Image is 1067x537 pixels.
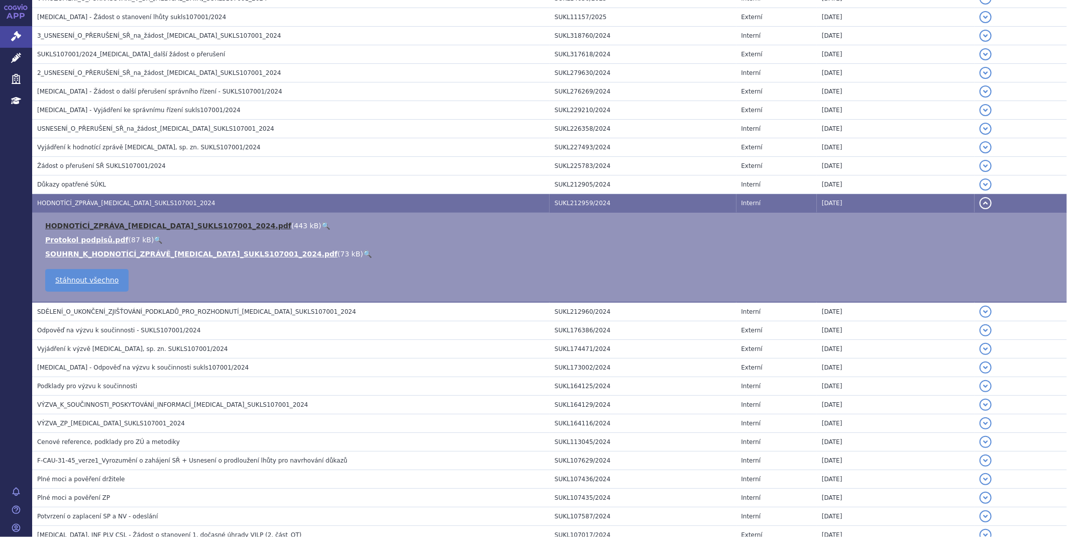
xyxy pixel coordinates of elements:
[741,494,761,501] span: Interní
[980,436,992,448] button: detail
[741,107,763,114] span: Externí
[154,236,162,244] a: 🔍
[741,401,761,408] span: Interní
[37,32,281,39] span: 3_USNESENÍ_O_PŘERUŠENÍ_SŘ_na_žádost_TRODELVY_SUKLS107001_2024
[817,138,975,157] td: [DATE]
[980,473,992,485] button: detail
[550,470,736,489] td: SUKL107436/2024
[37,438,180,445] span: Cenové reference, podklady pro ZÚ a metodiky
[550,507,736,526] td: SUKL107587/2024
[37,51,225,58] span: SUKLS107001/2024_Trodelvy_další žádost o přerušení
[980,362,992,374] button: detail
[980,123,992,135] button: detail
[550,82,736,101] td: SUKL276269/2024
[741,144,763,151] span: Externí
[980,11,992,23] button: detail
[37,513,158,520] span: Potvrzení o zaplacení SP a NV - odeslání
[741,457,761,464] span: Interní
[45,249,1057,259] li: ( )
[741,125,761,132] span: Interní
[980,141,992,153] button: detail
[741,88,763,95] span: Externí
[817,120,975,138] td: [DATE]
[37,476,125,483] span: Plné moci a pověření držitele
[131,236,151,244] span: 87 kB
[37,144,261,151] span: Vyjádření k hodnotící zprávě TRODELVY, sp. zn. SUKLS107001/2024
[550,489,736,507] td: SUKL107435/2024
[817,175,975,194] td: [DATE]
[980,104,992,116] button: detail
[294,222,318,230] span: 443 kB
[741,32,761,39] span: Interní
[37,494,110,501] span: Plné moci a pověření ZP
[550,120,736,138] td: SUKL226358/2024
[550,175,736,194] td: SUKL212905/2024
[741,308,761,315] span: Interní
[980,306,992,318] button: detail
[741,345,763,352] span: Externí
[550,321,736,340] td: SUKL176386/2024
[817,359,975,377] td: [DATE]
[817,396,975,414] td: [DATE]
[817,377,975,396] td: [DATE]
[741,200,761,207] span: Interní
[817,489,975,507] td: [DATE]
[980,160,992,172] button: detail
[45,235,1057,245] li: ( )
[37,308,356,315] span: SDĚLENÍ_O_UKONČENÍ_ZJIŠŤOVÁNÍ_PODKLADŮ_PRO_ROZHODNUTÍ_TRODELVY_SUKLS107001_2024
[980,417,992,429] button: detail
[45,221,1057,231] li: ( )
[37,69,281,76] span: 2_USNESENÍ_O_PŘERUŠENÍ_SŘ_na_žádost_TRODELVY_SUKLS107001_2024
[980,30,992,42] button: detail
[817,433,975,452] td: [DATE]
[741,51,763,58] span: Externí
[37,181,106,188] span: Důkazy opatřené SÚKL
[741,383,761,390] span: Interní
[37,364,249,371] span: TRODELVY - Odpověď na výzvu k součinnosti sukls107001/2024
[980,67,992,79] button: detail
[37,457,347,464] span: F-CAU-31-45_verze1_Vyrozumění o zahájení SŘ + Usnesení o prodloužení lhůty pro navrhování důkazů
[37,383,137,390] span: Podklady pro výzvu k součinnosti
[741,14,763,21] span: Externí
[817,507,975,526] td: [DATE]
[37,345,228,352] span: Vyjádření k výzvě TRODELVY, sp. zn. SUKLS107001/2024
[741,420,761,427] span: Interní
[741,476,761,483] span: Interní
[817,321,975,340] td: [DATE]
[550,302,736,321] td: SUKL212960/2024
[550,138,736,157] td: SUKL227493/2024
[45,236,129,244] a: Protokol podpisů.pdf
[45,250,338,258] a: SOUHRN_K_HODNOTÍCÍ_ZPRÁVĚ_[MEDICAL_DATA]_SUKLS107001_2024.pdf
[37,88,282,95] span: TRODELVY - Žádost o další přerušení správního řízení - SUKLS107001/2024
[817,470,975,489] td: [DATE]
[550,433,736,452] td: SUKL113045/2024
[37,162,166,169] span: Žádost o přerušení SŘ SUKLS107001/2024
[37,107,241,114] span: TRODELVY - Vyjádření ke správnímu řízení sukls107001/2024
[37,14,226,21] span: TRODELVY - Žádost o stanovení lhůty sukls107001/2024
[37,125,274,132] span: USNESENÍ_O_PŘERUŠENÍ_SŘ_na_žádost_TRODELVY_SUKLS107001_2024
[741,364,763,371] span: Externí
[741,438,761,445] span: Interní
[550,396,736,414] td: SUKL164129/2024
[817,302,975,321] td: [DATE]
[980,380,992,392] button: detail
[550,340,736,359] td: SUKL174471/2024
[741,181,761,188] span: Interní
[817,194,975,213] td: [DATE]
[817,27,975,45] td: [DATE]
[550,101,736,120] td: SUKL229210/2024
[980,85,992,98] button: detail
[980,343,992,355] button: detail
[817,82,975,101] td: [DATE]
[45,269,129,292] a: Stáhnout všechno
[817,64,975,82] td: [DATE]
[980,48,992,60] button: detail
[550,377,736,396] td: SUKL164125/2024
[817,45,975,64] td: [DATE]
[340,250,360,258] span: 73 kB
[817,101,975,120] td: [DATE]
[37,327,200,334] span: Odpověď na výzvu k součinnosti - SUKLS107001/2024
[363,250,372,258] a: 🔍
[980,455,992,467] button: detail
[817,414,975,433] td: [DATE]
